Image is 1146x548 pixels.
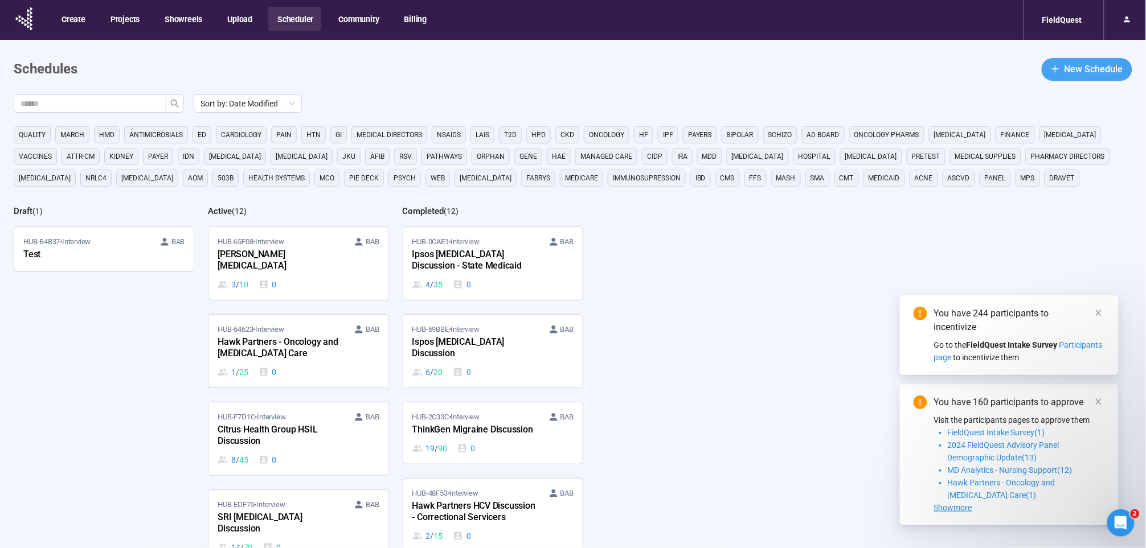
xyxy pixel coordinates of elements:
[218,499,285,510] span: HUB-EDF75 • Interview
[412,423,538,438] div: ThinkGen Migraine Discussion
[395,7,435,31] button: Billing
[647,151,662,162] span: CIDP
[1001,129,1030,141] span: finance
[807,129,840,141] span: Ad Board
[370,151,384,162] span: AFIB
[1095,398,1103,406] span: close
[750,172,762,184] span: FFS
[236,454,239,466] span: /
[437,129,461,141] span: NSAIDS
[239,366,248,378] span: 25
[366,236,379,248] span: BAB
[430,366,433,378] span: /
[268,7,321,31] button: Scheduler
[565,172,598,184] span: medicare
[19,151,52,162] span: vaccines
[914,395,927,409] span: exclamation-circle
[431,172,445,184] span: WEB
[403,206,444,216] h2: Completed
[170,99,179,108] span: search
[218,7,260,31] button: Upload
[412,411,480,423] span: HUB-2C33C • Interview
[85,172,107,184] span: NRLC4
[166,94,184,113] button: search
[1042,58,1132,81] button: plusNew Schedule
[218,236,284,248] span: HUB-65F08 • Interview
[208,227,388,300] a: HUB-65F08•Interview BAB[PERSON_NAME][MEDICAL_DATA]3 / 100
[967,340,1058,349] strong: FieldQuest Intake Survey
[560,411,574,423] span: BAB
[218,423,343,449] div: Citrus Health Group HSIL Discussion
[1050,172,1075,184] span: dravet
[453,278,471,291] div: 0
[1036,9,1089,31] div: FieldQuest
[948,428,1045,437] span: FieldQuest Intake Survey(1)
[412,530,443,542] div: 2
[695,172,706,184] span: IBD
[259,366,277,378] div: 0
[218,454,248,466] div: 8
[14,206,32,216] h2: Draft
[560,488,574,499] span: BAB
[1065,62,1123,76] span: New Schedule
[589,129,624,141] span: Oncology
[19,129,46,141] span: QUALITY
[14,227,194,271] a: HUB-B4B37•Interview BABTest
[200,95,295,112] span: Sort by: Date Modified
[276,151,328,162] span: [MEDICAL_DATA]
[727,129,754,141] span: Bipolar
[840,172,854,184] span: CMT
[1131,509,1140,518] span: 2
[209,151,261,162] span: [MEDICAL_DATA]
[934,129,986,141] span: [MEDICAL_DATA]
[232,207,247,216] span: ( 12 )
[259,278,277,291] div: 0
[430,530,433,542] span: /
[239,278,248,291] span: 10
[412,324,480,335] span: HUB-69BBE • Interview
[171,236,185,248] span: BAB
[1107,509,1135,537] iframe: Intercom live chat
[1045,129,1096,141] span: [MEDICAL_DATA]
[412,488,478,499] span: HUB-48F53 • Interview
[32,207,43,216] span: ( 1 )
[914,307,927,320] span: exclamation-circle
[854,129,919,141] span: Oncology Pharms
[198,129,206,141] span: ED
[613,172,681,184] span: immunosupression
[1095,309,1103,317] span: close
[985,172,1006,184] span: panel
[477,151,505,162] span: orphan
[208,402,388,475] a: HUB-F7D1C•Interview BABCitrus Health Group HSIL Discussion8 / 450
[342,151,355,162] span: JKU
[580,151,632,162] span: managed care
[403,227,583,300] a: HUB-0CAE1•Interview BABIpsos [MEDICAL_DATA] Discussion - State Medicaid4 / 350
[453,366,471,378] div: 0
[412,335,538,361] div: Ispos [MEDICAL_DATA] Discussion
[453,530,471,542] div: 0
[412,278,443,291] div: 4
[208,206,232,216] h2: Active
[239,454,248,466] span: 45
[560,129,574,141] span: CKD
[430,278,433,291] span: /
[208,315,388,388] a: HUB-64623•Interview BABHawk Partners - Oncology and [MEDICAL_DATA] Care1 / 250
[148,151,168,162] span: Payer
[23,236,91,248] span: HUB-B4B37 • Interview
[399,151,412,162] span: RSV
[688,129,712,141] span: Payers
[52,7,93,31] button: Create
[99,129,114,141] span: HMD
[526,172,550,184] span: fabrys
[366,324,379,335] span: BAB
[60,129,84,141] span: March
[248,172,305,184] span: Health Systems
[412,442,447,455] div: 19
[412,499,538,525] div: Hawk Partners HCV Discussion - Correctional Servicers
[366,499,379,510] span: BAB
[155,7,210,31] button: Showreels
[320,172,334,184] span: MCO
[776,172,796,184] span: MASH
[918,438,1146,517] iframe: Intercom notifications message
[845,151,897,162] span: [MEDICAL_DATA]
